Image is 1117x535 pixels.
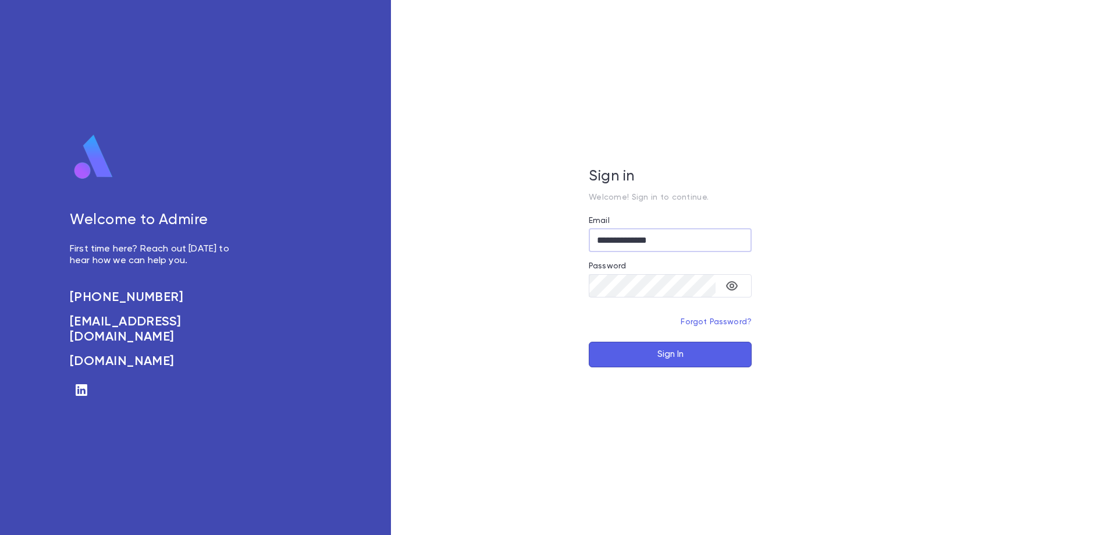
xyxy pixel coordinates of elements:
[70,243,242,267] p: First time here? Reach out [DATE] to hear how we can help you.
[589,168,752,186] h5: Sign in
[589,216,610,225] label: Email
[589,342,752,367] button: Sign In
[720,274,744,297] button: toggle password visibility
[589,261,626,271] label: Password
[589,193,752,202] p: Welcome! Sign in to continue.
[70,290,242,305] a: [PHONE_NUMBER]
[70,314,242,345] a: [EMAIL_ADDRESS][DOMAIN_NAME]
[70,212,242,229] h5: Welcome to Admire
[70,134,118,180] img: logo
[681,318,752,326] a: Forgot Password?
[70,354,242,369] a: [DOMAIN_NAME]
